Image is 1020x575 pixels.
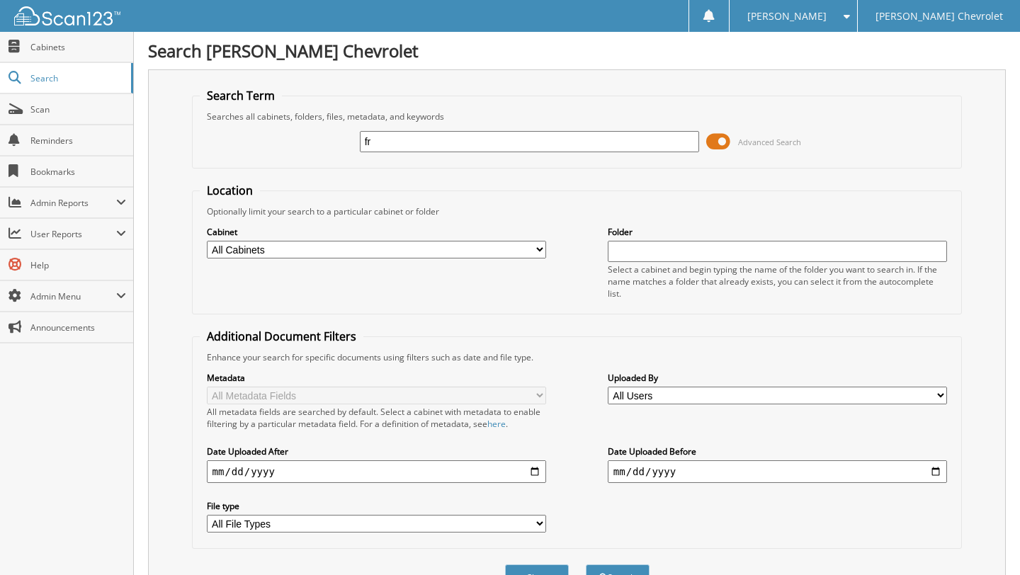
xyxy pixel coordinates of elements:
iframe: Chat Widget [949,507,1020,575]
label: Date Uploaded Before [608,445,948,457]
label: File type [207,500,547,512]
span: [PERSON_NAME] Chevrolet [875,12,1003,21]
input: start [207,460,547,483]
span: Announcements [30,321,126,334]
span: [PERSON_NAME] [747,12,827,21]
div: All metadata fields are searched by default. Select a cabinet with metadata to enable filtering b... [207,406,547,430]
span: Admin Menu [30,290,116,302]
h1: Search [PERSON_NAME] Chevrolet [148,39,1006,62]
label: Cabinet [207,226,547,238]
input: end [608,460,948,483]
legend: Search Term [200,88,282,103]
legend: Additional Document Filters [200,329,363,344]
div: Searches all cabinets, folders, files, metadata, and keywords [200,110,955,123]
span: Bookmarks [30,166,126,178]
label: Date Uploaded After [207,445,547,457]
legend: Location [200,183,260,198]
a: here [487,418,506,430]
div: Select a cabinet and begin typing the name of the folder you want to search in. If the name match... [608,263,948,300]
span: Scan [30,103,126,115]
span: Advanced Search [738,137,801,147]
div: Optionally limit your search to a particular cabinet or folder [200,205,955,217]
span: Help [30,259,126,271]
span: Search [30,72,124,84]
label: Folder [608,226,948,238]
div: Enhance your search for specific documents using filters such as date and file type. [200,351,955,363]
img: scan123-logo-white.svg [14,6,120,25]
span: User Reports [30,228,116,240]
label: Metadata [207,372,547,384]
span: Admin Reports [30,197,116,209]
label: Uploaded By [608,372,948,384]
span: Cabinets [30,41,126,53]
span: Reminders [30,135,126,147]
